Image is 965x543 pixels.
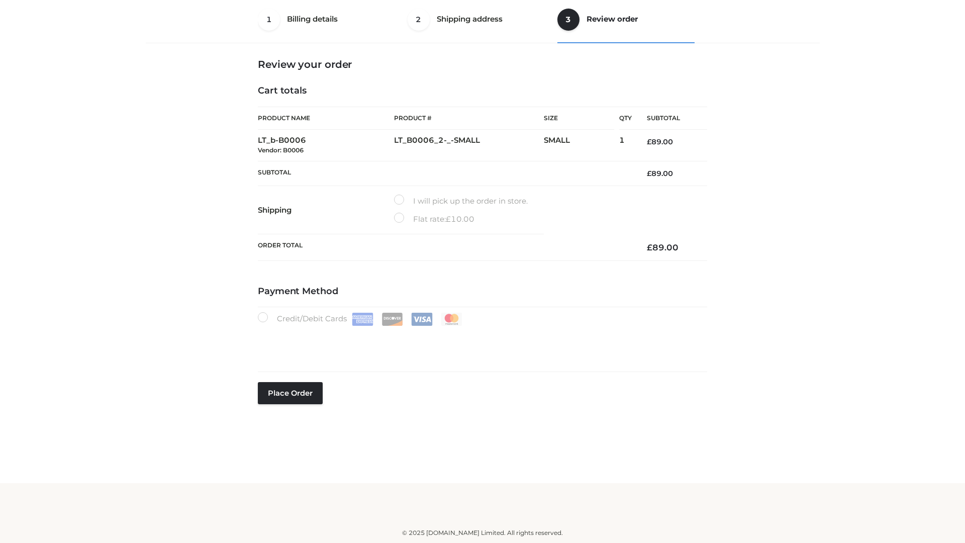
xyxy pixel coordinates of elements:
th: Shipping [258,186,394,234]
td: LT_B0006_2-_-SMALL [394,130,544,161]
th: Order Total [258,234,632,261]
small: Vendor: B0006 [258,146,304,154]
td: 1 [619,130,632,161]
h4: Payment Method [258,286,707,297]
iframe: Secure payment input frame [256,324,705,360]
th: Subtotal [632,107,707,130]
img: Amex [352,313,373,326]
bdi: 89.00 [647,137,673,146]
bdi: 10.00 [446,214,474,224]
img: Mastercard [441,313,462,326]
span: £ [446,214,451,224]
div: © 2025 [DOMAIN_NAME] Limited. All rights reserved. [149,528,816,538]
th: Product # [394,107,544,130]
td: LT_b-B0006 [258,130,394,161]
h4: Cart totals [258,85,707,97]
label: Credit/Debit Cards [258,312,463,326]
td: SMALL [544,130,619,161]
span: £ [647,137,651,146]
bdi: 89.00 [647,169,673,178]
span: £ [647,169,651,178]
th: Subtotal [258,161,632,186]
button: Place order [258,382,323,404]
span: £ [647,242,652,252]
h3: Review your order [258,58,707,70]
img: Discover [381,313,403,326]
bdi: 89.00 [647,242,679,252]
label: Flat rate: [394,213,474,226]
img: Visa [411,313,433,326]
th: Product Name [258,107,394,130]
th: Qty [619,107,632,130]
label: I will pick up the order in store. [394,195,528,208]
th: Size [544,107,614,130]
